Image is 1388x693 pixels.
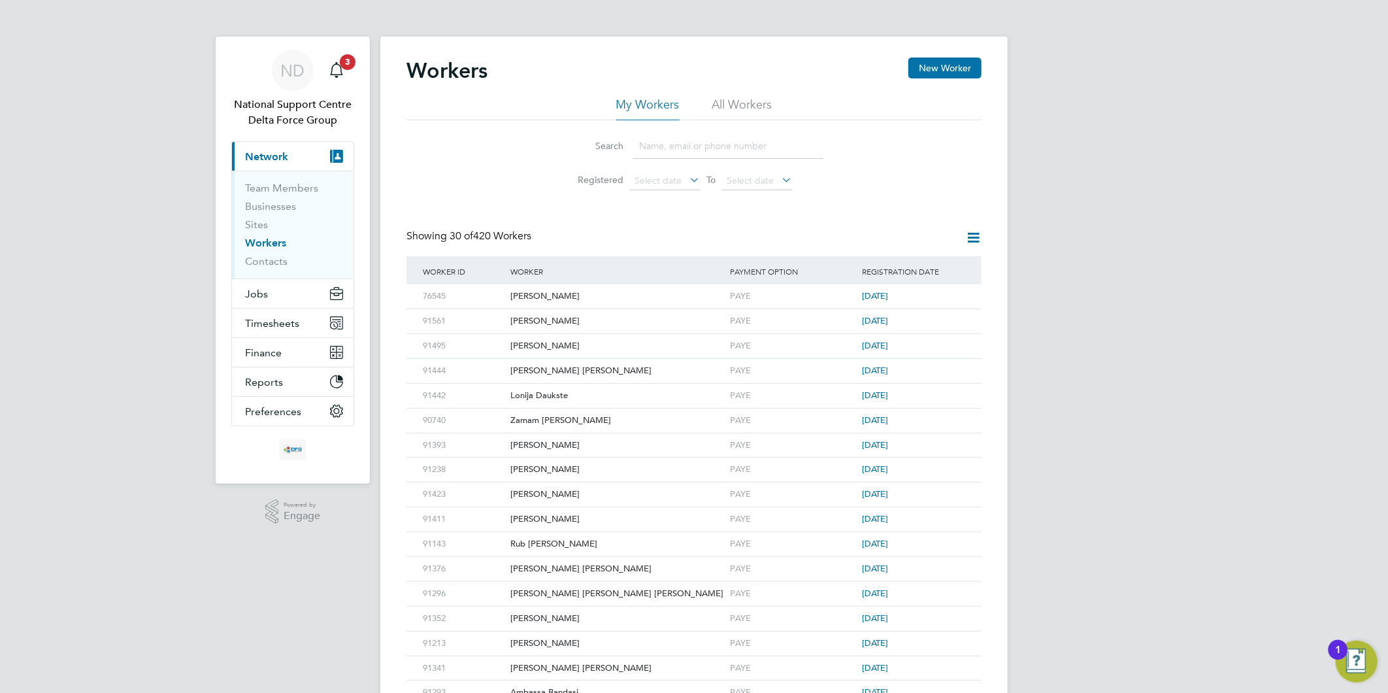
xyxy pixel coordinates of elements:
[727,334,859,358] div: PAYE
[727,256,859,286] div: Payment Option
[232,338,354,367] button: Finance
[406,229,534,243] div: Showing
[420,631,968,642] a: 91213[PERSON_NAME]PAYE[DATE]
[420,557,507,581] div: 91376
[1336,641,1378,683] button: Open Resource Center, 1 new notification
[862,488,888,499] span: [DATE]
[420,606,968,617] a: 91352[PERSON_NAME]PAYE[DATE]
[420,458,507,482] div: 91238
[507,256,727,286] div: Worker
[862,340,888,351] span: [DATE]
[420,359,507,383] div: 91444
[231,439,354,460] a: Go to home page
[280,439,306,460] img: deltaforcegroup-logo-retina.png
[420,507,968,518] a: 91411[PERSON_NAME]PAYE[DATE]
[420,482,968,493] a: 91423[PERSON_NAME]PAYE[DATE]
[420,284,507,309] div: 76545
[727,507,859,532] div: PAYE
[420,507,507,532] div: 91411
[340,54,355,70] span: 3
[420,581,968,592] a: 91296[PERSON_NAME] [PERSON_NAME] [PERSON_NAME]PAYE[DATE]
[727,409,859,433] div: PAYE
[420,532,968,543] a: 91143Rub [PERSON_NAME]PAYE[DATE]
[281,62,305,79] span: ND
[231,97,354,128] span: National Support Centre Delta Force Group
[727,458,859,482] div: PAYE
[862,365,888,376] span: [DATE]
[245,317,299,330] span: Timesheets
[727,359,859,383] div: PAYE
[420,482,507,507] div: 91423
[727,284,859,309] div: PAYE
[633,133,823,159] input: Name, email or phone number
[565,174,623,186] label: Registered
[420,333,968,345] a: 91495[PERSON_NAME]PAYE[DATE]
[727,384,859,408] div: PAYE
[406,58,487,84] h2: Workers
[507,482,727,507] div: [PERSON_NAME]
[862,315,888,326] span: [DATE]
[420,256,507,286] div: Worker ID
[420,409,507,433] div: 90740
[859,256,968,286] div: Registration Date
[702,171,719,188] span: To
[420,607,507,631] div: 91352
[420,457,968,468] a: 91238[PERSON_NAME]PAYE[DATE]
[727,656,859,681] div: PAYE
[507,409,727,433] div: Zamam [PERSON_NAME]
[420,284,968,295] a: 76545[PERSON_NAME]PAYE[DATE]
[862,464,888,475] span: [DATE]
[245,218,268,231] a: Sites
[420,532,507,556] div: 91143
[420,433,507,458] div: 91393
[507,284,727,309] div: [PERSON_NAME]
[862,637,888,649] span: [DATE]
[284,499,320,511] span: Powered by
[420,632,507,656] div: 91213
[245,346,282,359] span: Finance
[232,142,354,171] button: Network
[727,482,859,507] div: PAYE
[727,433,859,458] div: PAYE
[727,309,859,333] div: PAYE
[232,309,354,337] button: Timesheets
[420,433,968,444] a: 91393[PERSON_NAME]PAYE[DATE]
[420,656,968,667] a: 91341[PERSON_NAME] [PERSON_NAME]PAYE[DATE]
[862,563,888,574] span: [DATE]
[450,229,473,243] span: 30 of
[507,557,727,581] div: [PERSON_NAME] [PERSON_NAME]
[245,200,296,212] a: Businesses
[727,557,859,581] div: PAYE
[565,140,623,152] label: Search
[862,290,888,301] span: [DATE]
[245,376,283,388] span: Reports
[265,499,321,524] a: Powered byEngage
[216,37,370,484] nav: Main navigation
[231,50,354,128] a: NDNational Support Centre Delta Force Group
[862,414,888,426] span: [DATE]
[420,383,968,394] a: 91442Lonija DaukstePAYE[DATE]
[862,439,888,450] span: [DATE]
[420,680,968,691] a: 91293Ambassa BandasiPAYE[DATE]
[245,150,288,163] span: Network
[727,582,859,606] div: PAYE
[908,58,982,78] button: New Worker
[420,582,507,606] div: 91296
[862,662,888,673] span: [DATE]
[232,171,354,279] div: Network
[727,175,774,186] span: Select date
[420,556,968,567] a: 91376[PERSON_NAME] [PERSON_NAME]PAYE[DATE]
[507,458,727,482] div: [PERSON_NAME]
[507,656,727,681] div: [PERSON_NAME] [PERSON_NAME]
[507,309,727,333] div: [PERSON_NAME]
[862,513,888,524] span: [DATE]
[245,255,288,267] a: Contacts
[862,390,888,401] span: [DATE]
[420,656,507,681] div: 91341
[635,175,682,186] span: Select date
[420,358,968,369] a: 91444[PERSON_NAME] [PERSON_NAME]PAYE[DATE]
[507,334,727,358] div: [PERSON_NAME]
[245,237,286,249] a: Workers
[507,359,727,383] div: [PERSON_NAME] [PERSON_NAME]
[712,97,772,120] li: All Workers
